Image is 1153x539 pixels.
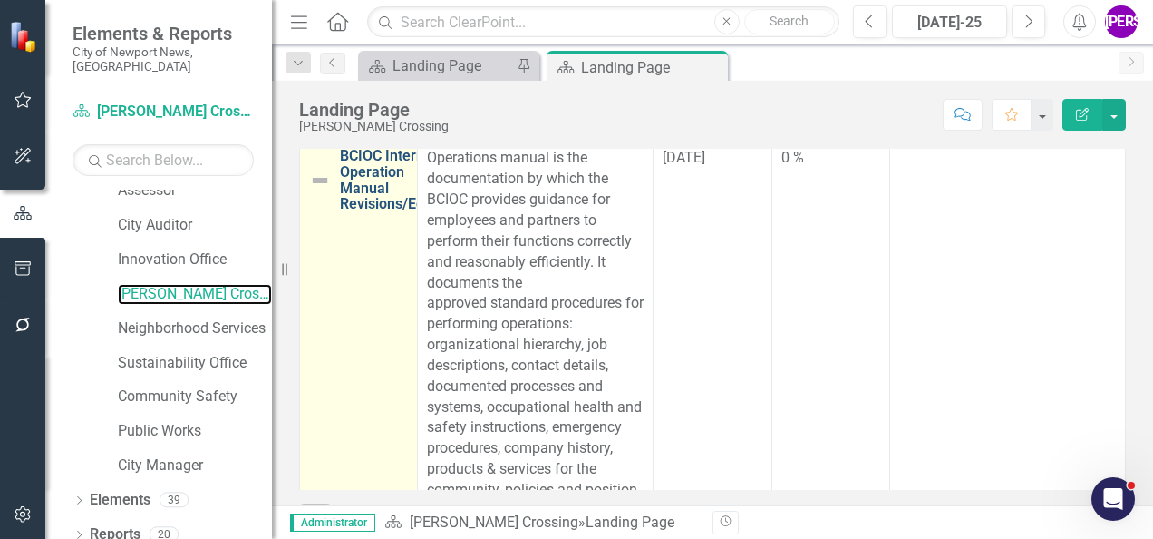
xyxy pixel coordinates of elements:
input: Search Below... [73,144,254,176]
small: City of Newport News, [GEOGRAPHIC_DATA] [73,44,254,74]
a: Sustainability Office [118,353,272,374]
a: Landing Page [363,54,512,77]
a: [PERSON_NAME] Crossing [118,284,272,305]
a: Innovation Office [118,250,272,270]
a: Community Safety [118,387,272,407]
a: BCIOC Internal Operation Manual Revisions/Edits [340,148,440,211]
td: Double-Click to Edit [418,142,654,527]
div: [DATE]-25 [898,12,1001,34]
img: ClearPoint Strategy [8,19,42,53]
p: Operations manual is the documentation by which the BCIOC provides guidance for employees and par... [427,148,644,521]
a: Neighborhood Services [118,318,272,339]
td: Double-Click to Edit Right Click for Context Menu [300,142,418,527]
td: Double-Click to Edit [654,142,771,527]
input: Search ClearPoint... [367,6,839,38]
a: [PERSON_NAME] Crossing [73,102,254,122]
td: Double-Click to Edit [889,142,1125,527]
button: [PERSON_NAME] [1105,5,1138,38]
a: [PERSON_NAME] Crossing [410,514,578,531]
a: Public Works [118,421,272,442]
div: Landing Page [581,56,723,79]
span: [DATE] [663,149,705,166]
span: Administrator [290,514,375,532]
a: Assessor [118,181,272,201]
a: City Auditor [118,215,272,236]
span: Elements & Reports [73,23,254,44]
div: Landing Page [392,54,512,77]
a: City Manager [118,456,272,476]
a: Elements [90,490,150,511]
div: [PERSON_NAME] Crossing [299,120,449,133]
div: Landing Page [299,100,449,120]
iframe: Intercom live chat [1091,477,1135,521]
div: Landing Page [586,514,674,531]
div: » [384,513,699,534]
button: [DATE]-25 [892,5,1007,38]
div: 39 [160,493,189,508]
span: Search [770,14,809,28]
button: Search [744,9,835,34]
img: Not Defined [309,170,331,191]
div: 0 % [781,148,880,169]
td: Double-Click to Edit [771,142,889,527]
